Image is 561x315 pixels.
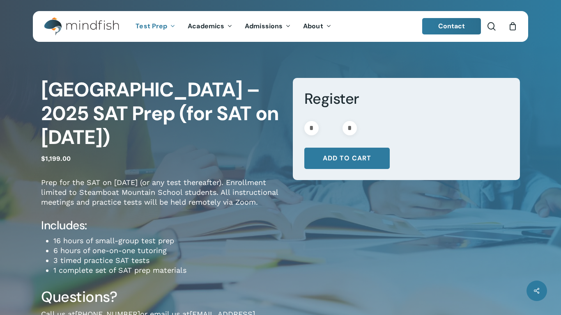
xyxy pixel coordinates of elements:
[239,23,297,30] a: Admissions
[53,236,280,246] li: 16 hours of small-group test prep
[129,11,337,42] nav: Main Menu
[53,265,280,275] li: 1 complete set of SAT prep materials
[33,11,528,42] header: Main Menu
[304,148,390,169] button: Add to cart
[321,121,340,135] input: Product quantity
[41,155,45,162] span: $
[182,23,239,30] a: Academics
[297,23,338,30] a: About
[53,256,280,265] li: 3 timed practice SAT tests
[41,288,280,306] h3: Questions?
[41,78,280,149] h1: [GEOGRAPHIC_DATA] – 2025 SAT Prep (for SAT on [DATE])
[304,89,509,108] h3: Register
[245,22,283,30] span: Admissions
[136,22,167,30] span: Test Prep
[508,22,517,31] a: Cart
[53,246,280,256] li: 6 hours of one-on-one tutoring
[303,22,323,30] span: About
[188,22,224,30] span: Academics
[41,178,280,218] p: Prep for the SAT on [DATE] (or any test thereafter). Enrollment limited to Steamboat Mountain Sch...
[41,218,280,233] h4: Includes:
[129,23,182,30] a: Test Prep
[41,155,71,162] bdi: 1,199.00
[422,18,481,34] a: Contact
[438,22,465,30] span: Contact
